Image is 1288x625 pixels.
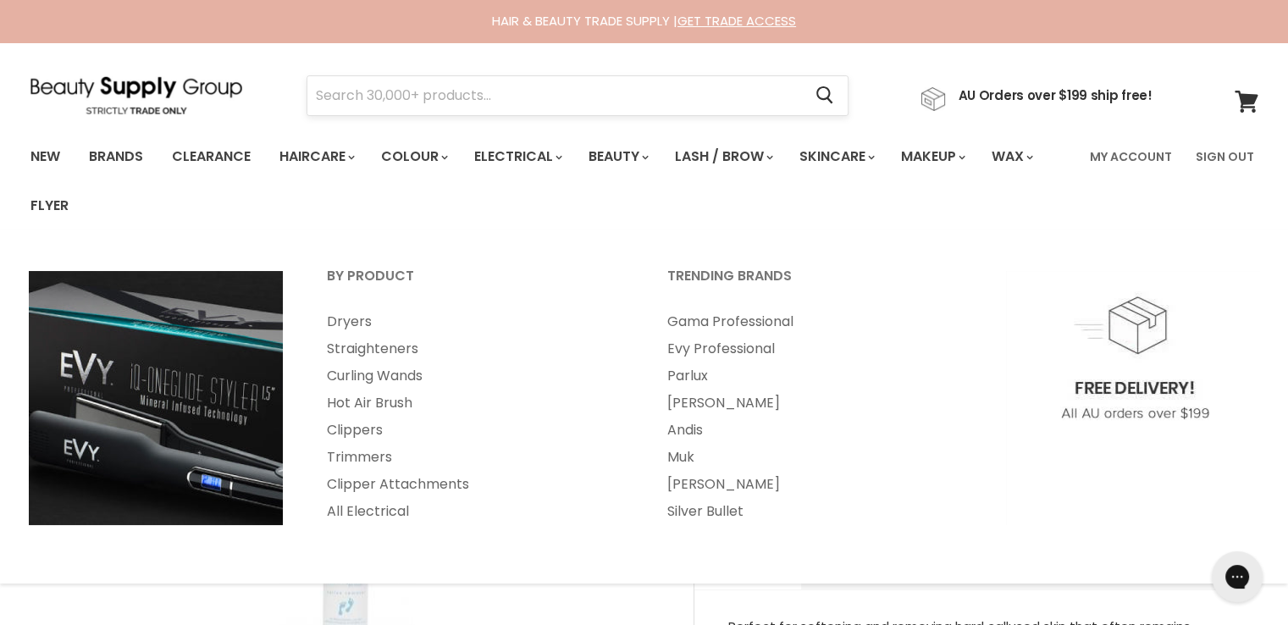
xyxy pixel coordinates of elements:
[787,139,885,174] a: Skincare
[307,76,803,115] input: Search
[368,139,458,174] a: Colour
[307,75,849,116] form: Product
[803,76,848,115] button: Search
[646,390,983,417] a: [PERSON_NAME]
[646,263,983,305] a: Trending Brands
[18,188,81,224] a: Flyer
[306,308,643,525] ul: Main menu
[306,471,643,498] a: Clipper Attachments
[1080,139,1182,174] a: My Account
[694,548,801,589] a: About
[1186,139,1264,174] a: Sign Out
[306,498,643,525] a: All Electrical
[646,444,983,471] a: Muk
[801,548,922,589] a: Shipping
[646,308,983,335] a: Gama Professional
[18,139,73,174] a: New
[306,263,643,305] a: By Product
[462,139,572,174] a: Electrical
[159,139,263,174] a: Clearance
[1203,545,1271,608] iframe: Gorgias live chat messenger
[306,308,643,335] a: Dryers
[662,139,783,174] a: Lash / Brow
[76,139,156,174] a: Brands
[9,13,1280,30] div: HAIR & BEAUTY TRADE SUPPLY |
[267,139,365,174] a: Haircare
[306,444,643,471] a: Trimmers
[9,132,1280,230] nav: Main
[18,132,1080,230] ul: Main menu
[646,335,983,362] a: Evy Professional
[646,417,983,444] a: Andis
[888,139,976,174] a: Makeup
[306,390,643,417] a: Hot Air Brush
[646,308,983,525] ul: Main menu
[646,362,983,390] a: Parlux
[576,139,659,174] a: Beauty
[979,139,1043,174] a: Wax
[306,335,643,362] a: Straighteners
[306,417,643,444] a: Clippers
[646,498,983,525] a: Silver Bullet
[677,12,796,30] a: GET TRADE ACCESS
[646,471,983,498] a: [PERSON_NAME]
[922,548,1038,589] a: Returns
[306,362,643,390] a: Curling Wands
